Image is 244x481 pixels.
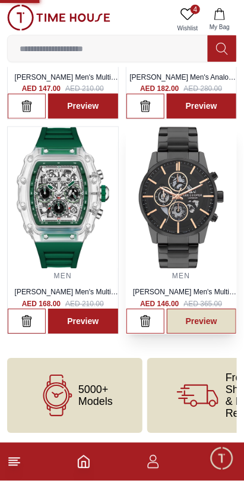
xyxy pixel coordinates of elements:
[65,300,104,309] span: AED 210.00
[156,306,186,313] span: 05:51 PM
[46,331,102,345] span: New Enquiry
[116,327,169,348] div: Services
[167,94,237,119] a: Preview
[33,8,53,28] img: Profile picture of Zoe
[214,6,238,30] em: Minimize
[17,271,179,310] span: Hello! I'm your Time House Watches Support Assistant. How can I assist you [DATE]?
[167,309,237,334] a: Preview
[60,12,173,24] div: [PERSON_NAME]
[173,5,202,35] a: 4Wishlist
[38,327,110,348] div: New Enquiry
[172,272,190,281] a: MEN
[184,84,223,94] span: AED 280.00
[205,23,235,32] span: My Bag
[182,331,230,345] span: Exchanges
[147,358,230,372] span: Request a callback
[48,309,118,334] a: Preview
[133,288,236,316] a: [PERSON_NAME] Men's Multi Function Grey Dial Watch - LC07562.060
[202,5,237,35] button: My Bag
[175,327,238,348] div: Exchanges
[15,288,118,316] a: [PERSON_NAME] Men's Multi Function Ivory Dial Watch - K25103-ZSHI
[15,73,118,100] a: [PERSON_NAME] Men's Multi Function Ivory Dial Watch - K25103-ZSLI
[6,6,30,30] em: Back
[126,127,237,269] img: ...
[184,300,223,309] span: AED 365.00
[22,84,61,94] h4: AED 147.00
[139,354,238,376] div: Request a callback
[28,358,125,372] span: Nearest Store Locator
[48,94,118,119] a: Preview
[65,84,104,94] span: AED 210.00
[209,446,235,472] div: Chat Widget
[140,300,179,309] h4: AED 146.00
[77,455,91,469] a: Home
[78,384,113,408] span: 5000+ Models
[140,84,179,94] h4: AED 182.00
[9,249,244,261] div: [PERSON_NAME]
[173,24,202,33] span: Wishlist
[128,73,236,91] a: [PERSON_NAME] Men's Analog Black Dial Watch - K25009-SSBX
[123,331,161,345] span: Services
[8,127,118,269] img: ...
[139,385,230,400] span: Track your Shipment
[20,354,133,376] div: Nearest Store Locator
[131,382,238,403] div: Track your Shipment
[22,300,61,309] h4: AED 168.00
[54,272,72,281] a: MEN
[191,5,200,14] span: 4
[7,5,110,31] img: ...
